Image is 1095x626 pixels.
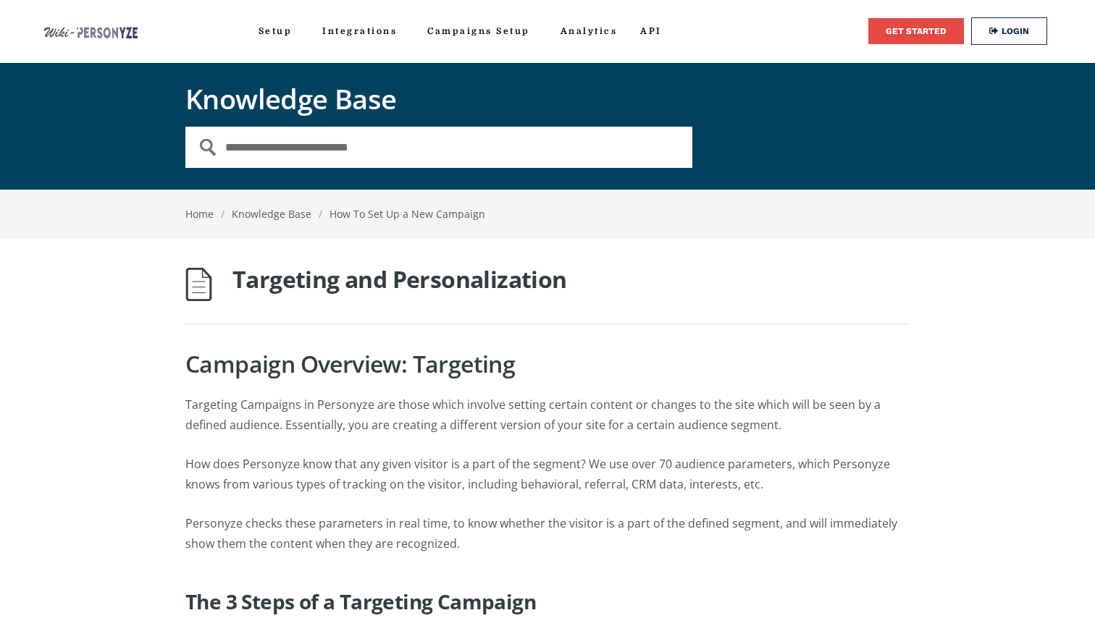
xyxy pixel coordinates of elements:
a: Analytics [561,17,618,46]
a: Knowledge Base [232,207,311,221]
p: Personyze checks these parameters in real time, to know whether the visitor is a part of the defi... [185,513,910,572]
p: How does Personyze know that any given visitor is a part of the segment? We use over 70 audience ... [185,454,910,513]
a: Home [185,207,214,221]
a: API [640,17,669,46]
h1: Knowledge Base [185,85,910,112]
a: Integrations [322,17,404,46]
a: Campaigns Setup [427,17,537,46]
a: Login [971,17,1047,45]
h1: Campaign Overview: Targeting [185,352,910,376]
a: How To Set Up a New Campaign [330,207,485,221]
span: GET STARTED [886,27,947,35]
p: Targeting Campaigns in Personyze are those which involve setting certain content or changes to th... [185,394,910,454]
span: / [221,207,225,221]
h1: Targeting and Personalization [232,268,910,291]
a: Setup [259,17,300,46]
span: / [319,207,322,221]
span: Login [1002,27,1029,35]
h2: The 3 Steps of a Targeting Campaign [185,591,910,612]
a: GET STARTED [868,18,964,44]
